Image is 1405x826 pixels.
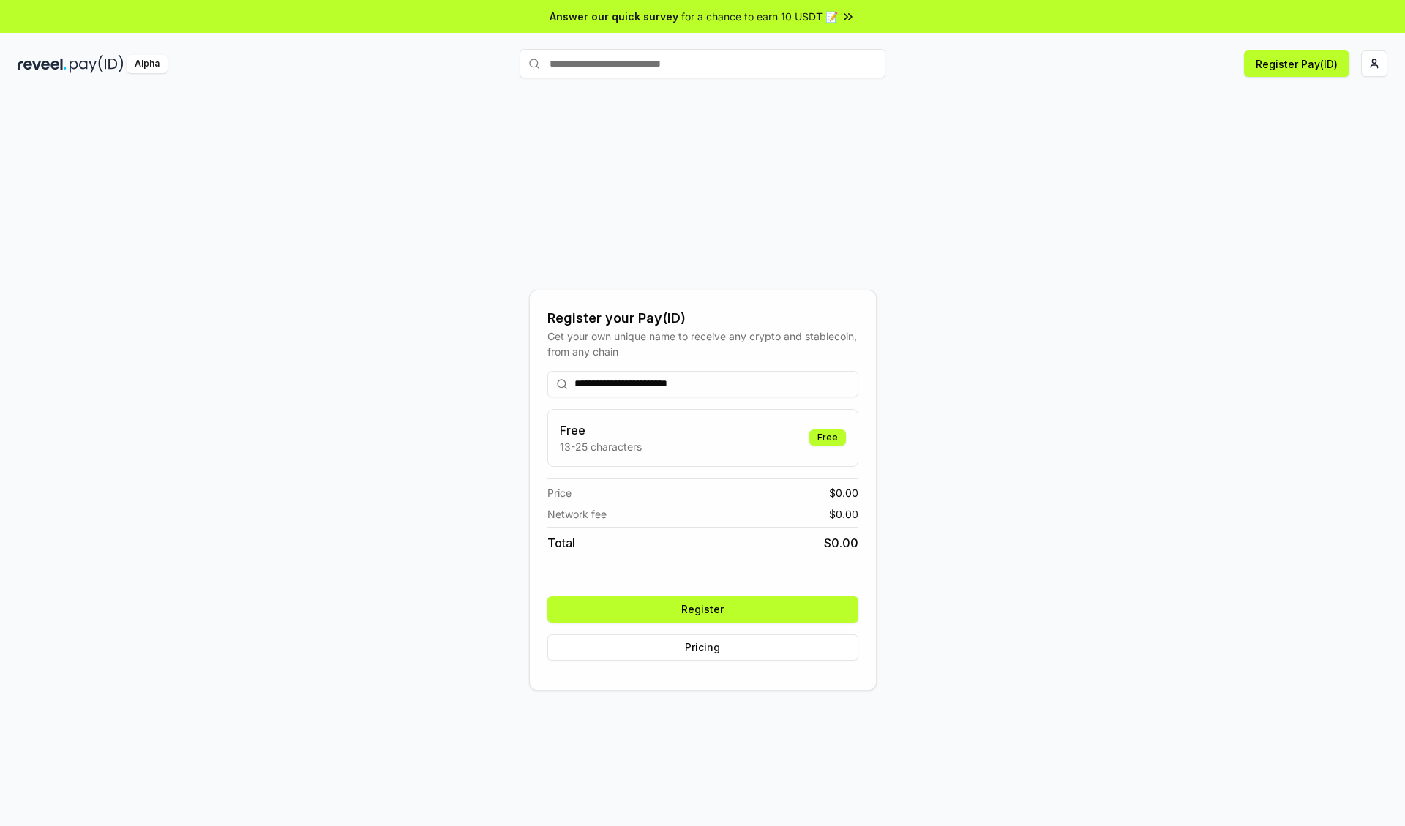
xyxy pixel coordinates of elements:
[829,506,858,522] span: $ 0.00
[829,485,858,500] span: $ 0.00
[547,308,858,328] div: Register your Pay(ID)
[547,534,575,552] span: Total
[681,9,838,24] span: for a chance to earn 10 USDT 📝
[560,421,642,439] h3: Free
[560,439,642,454] p: 13-25 characters
[1244,50,1349,77] button: Register Pay(ID)
[809,429,846,446] div: Free
[547,328,858,359] div: Get your own unique name to receive any crypto and stablecoin, from any chain
[547,506,607,522] span: Network fee
[550,9,678,24] span: Answer our quick survey
[70,55,124,73] img: pay_id
[547,634,858,661] button: Pricing
[547,485,572,500] span: Price
[824,534,858,552] span: $ 0.00
[18,55,67,73] img: reveel_dark
[547,596,858,623] button: Register
[127,55,168,73] div: Alpha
